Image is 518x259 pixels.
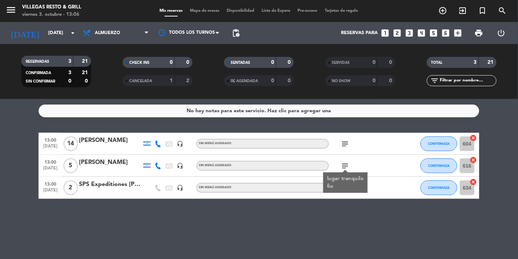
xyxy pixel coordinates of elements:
div: viernes 3. octubre - 13:06 [22,11,81,18]
i: power_settings_new [497,29,506,37]
span: Disponibilidad [223,9,258,13]
span: Tarjetas de regalo [321,9,362,13]
i: looks_two [393,28,402,38]
span: Sin menú asignado [199,164,231,167]
span: Lista de Espera [258,9,294,13]
span: 13:00 [41,135,60,144]
strong: 0 [288,60,292,65]
i: exit_to_app [458,6,467,15]
strong: 0 [170,60,173,65]
button: CONFIRMADA [421,158,457,173]
span: CANCELADA [129,79,152,83]
i: cancel [470,156,477,164]
span: Sin menú asignado [199,142,231,145]
span: Sin menú asignado [199,186,231,189]
span: NO SHOW [332,79,351,83]
i: menu [6,4,17,15]
div: lugar tranquilo fio [327,175,364,190]
i: looks_4 [417,28,427,38]
span: CONFIRMADA [428,164,450,168]
strong: 0 [373,78,375,83]
strong: 0 [373,60,375,65]
span: SERVIDAS [332,61,350,65]
span: TOTAL [431,61,443,65]
button: CONFIRMADA [421,136,457,151]
div: SPS Expeditiones [PERSON_NAME] [79,180,141,189]
i: looks_6 [441,28,451,38]
span: CONFIRMADA [26,71,51,75]
strong: 0 [187,60,191,65]
span: Almuerzo [95,30,120,36]
strong: 21 [488,60,495,65]
i: add_box [453,28,463,38]
strong: 0 [288,78,292,83]
span: Mis reservas [156,9,187,13]
i: looks_one [381,28,390,38]
span: 13:00 [41,179,60,188]
span: 13:00 [41,157,60,166]
span: CHECK INS [129,61,150,65]
i: cancel [470,178,477,186]
span: 2 [64,180,78,195]
span: print [475,29,483,37]
span: pending_actions [231,29,240,37]
strong: 0 [68,79,71,84]
i: cancel [470,134,477,142]
i: add_circle_outline [439,6,447,15]
strong: 21 [82,59,90,64]
strong: 3 [68,59,71,64]
strong: 0 [85,79,90,84]
i: headset_mic [177,185,183,191]
i: filter_list [431,76,439,85]
span: SENTADAS [231,61,250,65]
i: subject [341,161,350,170]
strong: 0 [389,78,394,83]
span: [DATE] [41,144,60,152]
span: SIN CONFIRMAR [26,80,55,83]
i: [DATE] [6,25,44,41]
span: Pre-acceso [294,9,321,13]
strong: 21 [82,70,90,75]
strong: 3 [68,70,71,75]
strong: 0 [271,78,274,83]
i: search [498,6,507,15]
div: [PERSON_NAME] [79,158,141,167]
i: subject [341,139,350,148]
i: looks_5 [429,28,439,38]
span: RESERVADAS [26,60,49,63]
span: RE AGENDADA [231,79,258,83]
strong: 1 [170,78,173,83]
span: [DATE] [41,188,60,196]
strong: 0 [271,60,274,65]
i: turned_in_not [478,6,487,15]
span: Mapa de mesas [187,9,223,13]
div: [PERSON_NAME] [79,136,141,145]
i: arrow_drop_down [68,29,77,37]
span: CONFIRMADA [428,142,450,146]
button: CONFIRMADA [421,180,457,195]
i: headset_mic [177,163,183,169]
button: menu [6,4,17,18]
i: looks_3 [405,28,414,38]
div: Villegas Resto & Grill [22,4,81,11]
span: 5 [64,158,78,173]
strong: 3 [474,60,477,65]
strong: 2 [187,78,191,83]
strong: 0 [389,60,394,65]
input: Filtrar por nombre... [439,77,496,85]
span: [DATE] [41,166,60,174]
i: headset_mic [177,141,183,147]
div: No hay notas para este servicio. Haz clic para agregar una [187,107,331,115]
div: LOG OUT [490,22,513,44]
span: 14 [64,136,78,151]
span: CONFIRMADA [428,186,450,190]
span: Reservas para [341,30,378,36]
